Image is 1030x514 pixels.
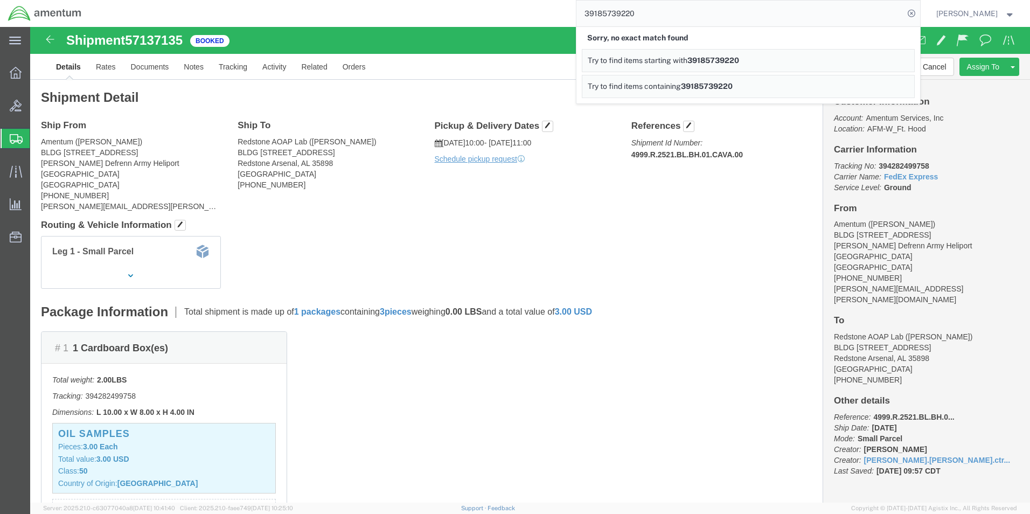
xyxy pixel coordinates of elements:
[936,7,1015,20] button: [PERSON_NAME]
[588,82,681,91] span: Try to find items containing
[30,27,1030,503] iframe: FS Legacy Container
[461,505,488,511] a: Support
[582,27,915,49] div: Sorry, no exact match found
[936,8,998,19] span: Ronald Pineda
[133,505,175,511] span: [DATE] 10:41:40
[681,82,733,91] span: 39185739220
[43,505,175,511] span: Server: 2025.21.0-c63077040a8
[180,505,293,511] span: Client: 2025.21.0-faee749
[8,5,82,22] img: logo
[488,505,515,511] a: Feedback
[851,504,1017,513] span: Copyright © [DATE]-[DATE] Agistix Inc., All Rights Reserved
[576,1,904,26] input: Search for shipment number, reference number
[588,56,687,65] span: Try to find items starting with
[251,505,293,511] span: [DATE] 10:25:10
[687,56,739,65] span: 39185739220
